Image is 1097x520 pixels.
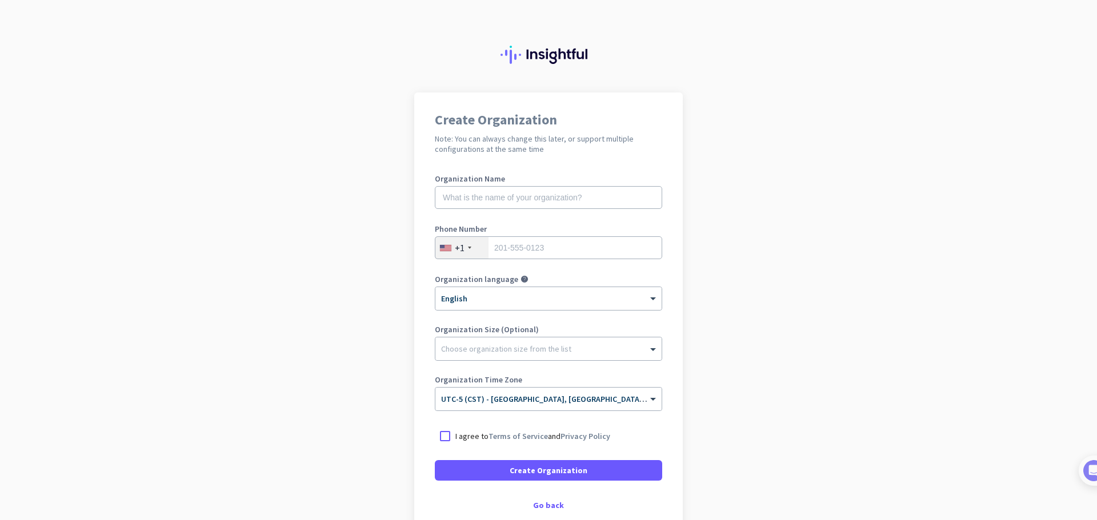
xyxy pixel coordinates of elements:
input: 201-555-0123 [435,236,662,259]
i: help [521,275,529,283]
label: Organization Name [435,175,662,183]
img: Insightful [501,46,596,64]
input: What is the name of your organization? [435,186,662,209]
label: Organization Time Zone [435,376,662,384]
span: Create Organization [510,465,587,476]
p: I agree to and [455,430,610,442]
button: Create Organization [435,460,662,481]
a: Terms of Service [489,431,548,441]
label: Phone Number [435,225,662,233]
label: Organization language [435,275,518,283]
div: +1 [455,242,465,253]
h2: Note: You can always change this later, or support multiple configurations at the same time [435,134,662,154]
label: Organization Size (Optional) [435,325,662,333]
h1: Create Organization [435,113,662,127]
a: Privacy Policy [560,431,610,441]
div: Go back [435,501,662,509]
